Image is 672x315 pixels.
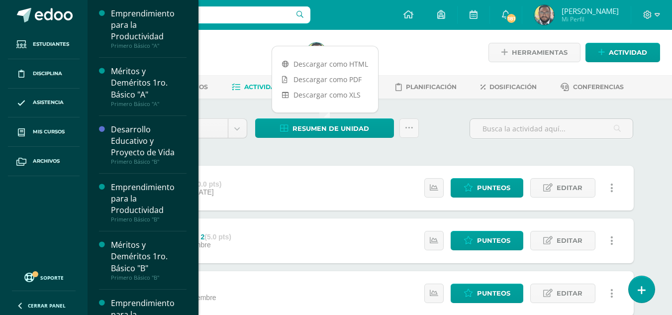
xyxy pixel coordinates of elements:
span: 30 de Septiembre [156,241,211,249]
a: Mis cursos [8,117,80,147]
img: bed464ecf211d7b12cd6e304ab9921a6.png [306,43,326,63]
span: [DATE] [192,188,214,196]
div: Méritos y Deméritos 1ro. Básico "B" [111,239,187,274]
a: Emprendimiento para la ProductividadPrimero Básico "A" [111,8,187,49]
a: Descargar como XLS [272,87,378,103]
a: Archivos [8,147,80,176]
a: Soporte [12,270,76,284]
span: Actividades [244,83,288,91]
span: Punteos [477,284,510,303]
span: Mi Perfil [562,15,619,23]
span: Resumen de unidad [292,119,369,138]
div: Primero Básico "A" [111,101,187,107]
span: [PERSON_NAME] [562,6,619,16]
div: Primero Básico "B" [111,216,187,223]
span: Punteos [477,231,510,250]
div: Primero Básico "B" [111,158,187,165]
a: Disciplina [8,59,80,89]
a: Conferencias [561,79,624,95]
a: Descargar como PDF [272,72,378,87]
div: Emprendimiento para la Productividad [111,182,187,216]
a: Punteos [451,231,523,250]
span: 181 [506,13,517,24]
span: Disciplina [33,70,62,78]
div: Emprendimiento para la Productividad [111,8,187,42]
a: Dosificación [480,79,537,95]
span: Dosificación [489,83,537,91]
span: Actividad [609,43,647,62]
a: Planificación [395,79,457,95]
span: Punteos [477,179,510,197]
input: Busca la actividad aquí... [470,119,633,138]
strong: (30.0 pts) [191,180,221,188]
a: Méritos y Deméritos 1ro. Básico "A"Primero Básico "A" [111,66,187,107]
div: Desarrollo Educativo y Proyecto de Vida [111,124,187,158]
span: Estudiantes [33,40,69,48]
a: Emprendimiento para la ProductividadPrimero Básico "B" [111,182,187,223]
a: Resumen de unidad [255,118,394,138]
a: Méritos y Deméritos 1ro. Básico "B"Primero Básico "B" [111,239,187,281]
span: Editar [557,284,582,303]
a: Actividad [585,43,660,62]
a: Estudiantes [8,30,80,59]
a: Descargar como HTML [272,56,378,72]
span: 30 de Septiembre [161,294,216,302]
span: Conferencias [573,83,624,91]
img: bed464ecf211d7b12cd6e304ab9921a6.png [534,5,554,25]
div: Primero Básico "A" [111,42,187,49]
a: Punteos [451,284,523,303]
span: Cerrar panel [28,302,66,309]
a: Desarrollo Educativo y Proyecto de VidaPrimero Básico "B" [111,124,187,165]
input: Busca un usuario... [94,6,310,23]
span: Planificación [406,83,457,91]
span: Editar [557,179,582,197]
span: Herramientas [512,43,568,62]
span: Archivos [33,157,60,165]
a: Asistencia [8,89,80,118]
span: Editar [557,231,582,250]
span: Soporte [40,274,64,281]
strong: (5.0 pts) [204,233,231,241]
span: Asistencia [33,99,64,106]
a: Herramientas [488,43,580,62]
div: Primero Básico "B" [111,274,187,281]
div: Segundo Básico 'D' [125,55,294,64]
div: Méritos y Deméritos 1ro. Básico "A" [111,66,187,100]
a: Punteos [451,178,523,198]
span: Mis cursos [33,128,65,136]
h1: Matemáticas [125,41,294,55]
a: Actividades [232,79,288,95]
